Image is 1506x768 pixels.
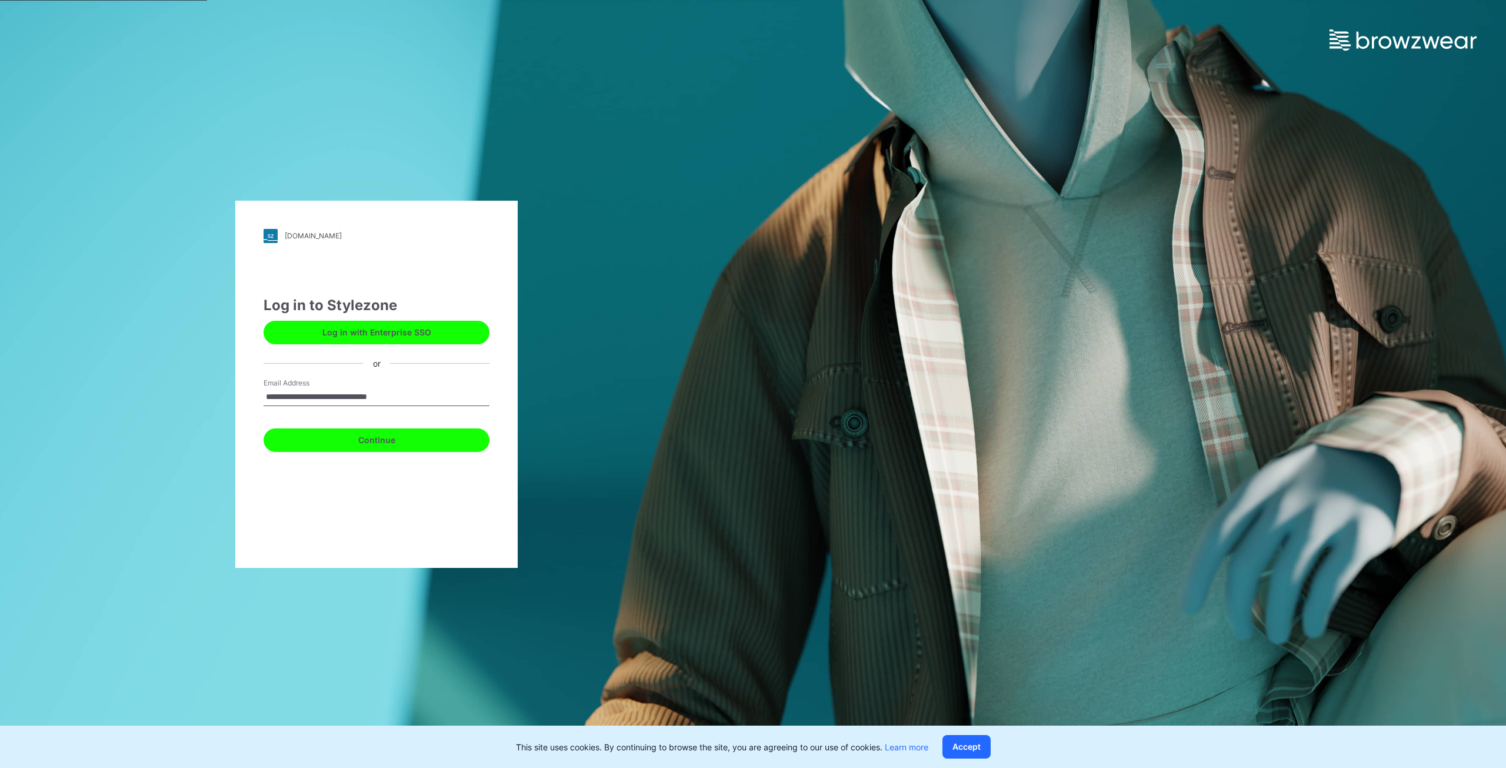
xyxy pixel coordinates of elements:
button: Continue [264,428,489,452]
label: Email Address [264,378,346,388]
button: Accept [942,735,991,759]
div: or [364,357,390,370]
a: Learn more [885,742,928,752]
img: browzwear-logo.e42bd6dac1945053ebaf764b6aa21510.svg [1330,29,1477,51]
div: [DOMAIN_NAME] [285,231,342,240]
p: This site uses cookies. By continuing to browse the site, you are agreeing to our use of cookies. [516,741,928,753]
img: stylezone-logo.562084cfcfab977791bfbf7441f1a819.svg [264,229,278,243]
a: [DOMAIN_NAME] [264,229,489,243]
div: Log in to Stylezone [264,295,489,316]
button: Log in with Enterprise SSO [264,321,489,344]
